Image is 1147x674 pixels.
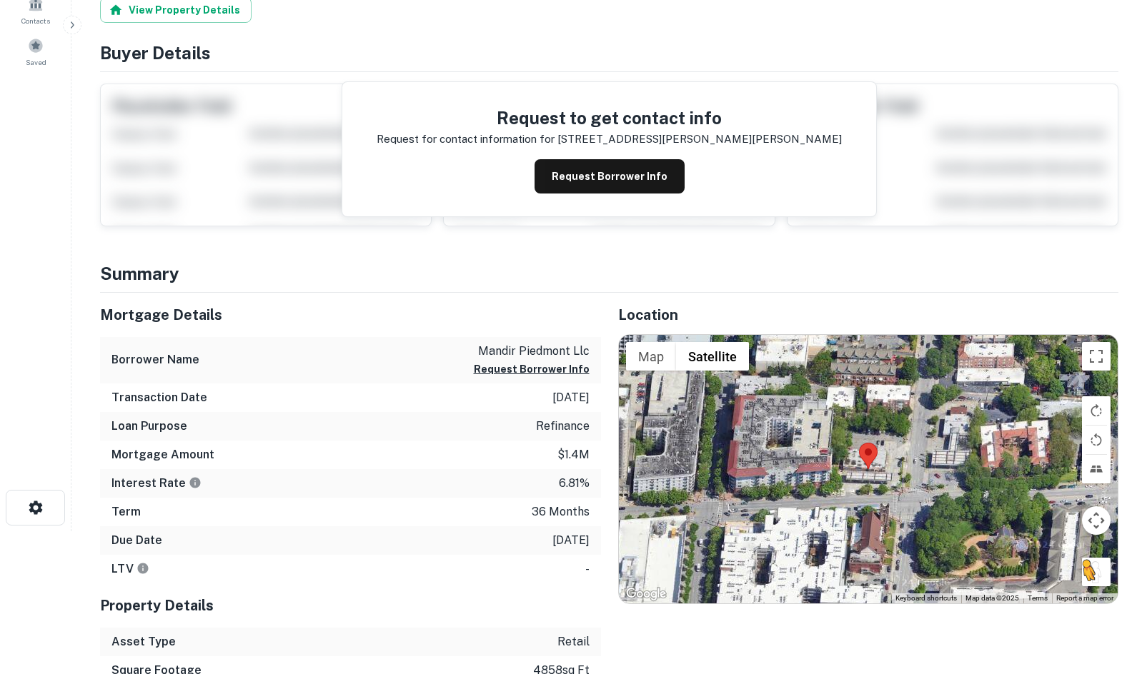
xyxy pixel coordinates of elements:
[622,585,670,603] img: Google
[618,304,1119,326] h5: Location
[100,261,1118,286] h4: Summary
[100,40,1118,66] h4: Buyer Details
[136,562,149,575] svg: LTVs displayed on the website are for informational purposes only and may be reported incorrectly...
[1082,455,1111,483] button: Tilt map
[21,15,50,26] span: Contacts
[111,633,176,650] h6: Asset Type
[111,446,214,463] h6: Mortgage Amount
[552,532,590,549] p: [DATE]
[532,503,590,520] p: 36 months
[676,342,749,371] button: Show satellite imagery
[111,503,141,520] h6: Term
[111,560,149,578] h6: LTV
[585,560,590,578] p: -
[1082,506,1111,535] button: Map camera controls
[474,343,590,360] p: mandir piedmont llc
[536,418,590,435] p: refinance
[111,418,187,435] h6: Loan Purpose
[1076,560,1147,628] iframe: Chat Widget
[377,131,555,148] p: Request for contact information for
[557,633,590,650] p: retail
[557,446,590,463] p: $1.4m
[100,304,601,326] h5: Mortgage Details
[1056,594,1113,602] a: Report a map error
[26,56,46,68] span: Saved
[111,475,202,492] h6: Interest Rate
[622,585,670,603] a: Open this area in Google Maps (opens a new window)
[626,342,676,371] button: Show street map
[189,476,202,489] svg: The interest rates displayed on the website are for informational purposes only and may be report...
[4,32,67,71] a: Saved
[535,159,685,193] button: Request Borrower Info
[1028,594,1048,602] a: Terms
[1082,342,1111,371] button: Toggle fullscreen view
[1082,426,1111,454] button: Rotate map counterclockwise
[111,389,207,406] h6: Transaction Date
[552,389,590,406] p: [DATE]
[111,532,162,549] h6: Due Date
[111,351,199,368] h6: Borrower Name
[377,105,842,131] h4: Request to get contact info
[1082,396,1111,425] button: Rotate map clockwise
[100,595,601,616] h5: Property Details
[1082,558,1111,586] button: Drag Pegman onto the map to open Street View
[965,594,1019,602] span: Map data ©2025
[474,361,590,378] button: Request Borrower Info
[895,593,957,603] button: Keyboard shortcuts
[557,131,842,148] p: [STREET_ADDRESS][PERSON_NAME][PERSON_NAME]
[559,475,590,492] p: 6.81%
